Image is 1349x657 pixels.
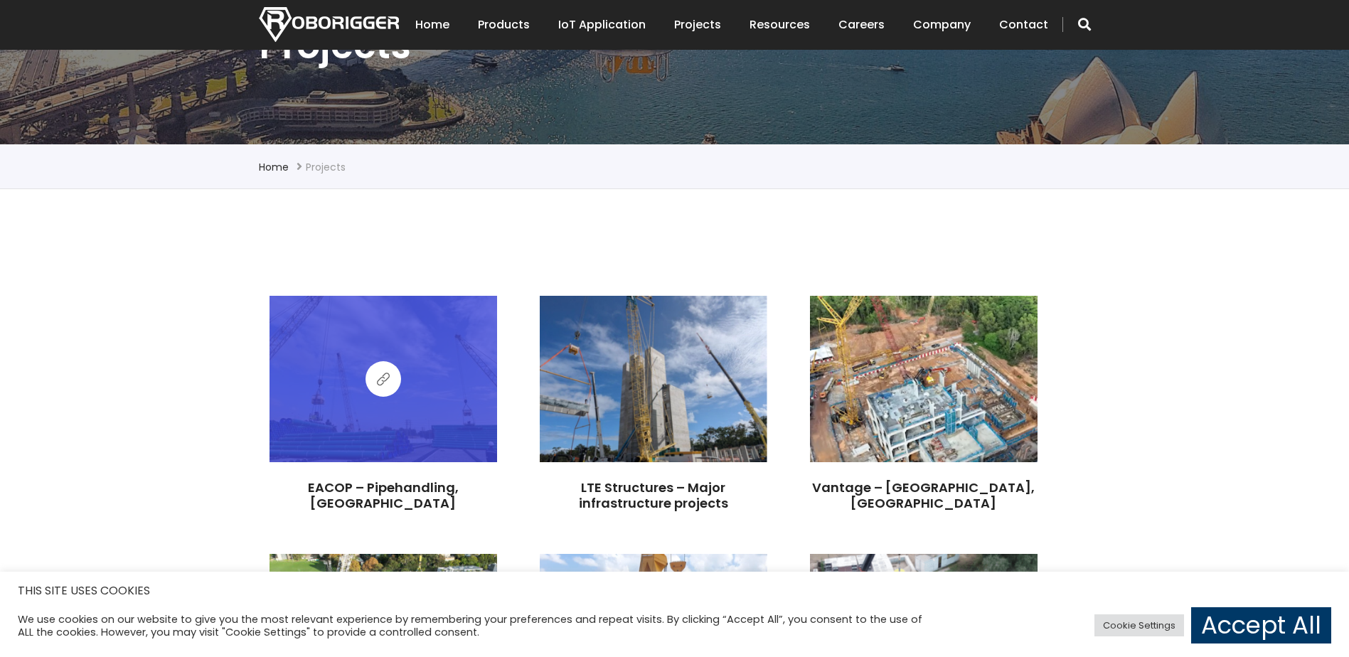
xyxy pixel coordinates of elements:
a: Resources [750,3,810,47]
a: IoT Application [558,3,646,47]
a: Careers [838,3,885,47]
a: Accept All [1191,607,1331,643]
a: Projects [674,3,721,47]
li: Projects [306,159,346,176]
a: Home [259,160,289,174]
a: Products [478,3,530,47]
img: Nortech [259,7,399,42]
a: EACOP – Pipehandling, [GEOGRAPHIC_DATA] [308,479,459,512]
div: We use cookies on our website to give you the most relevant experience by remembering your prefer... [18,613,937,639]
a: Vantage – [GEOGRAPHIC_DATA], [GEOGRAPHIC_DATA] [812,479,1035,512]
h5: THIS SITE USES COOKIES [18,582,1331,600]
a: LTE Structures – Major infrastructure projects [579,479,728,512]
a: Home [415,3,449,47]
h1: Projects [259,21,1091,70]
a: Contact [999,3,1048,47]
a: Company [913,3,971,47]
a: Cookie Settings [1094,614,1184,636]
